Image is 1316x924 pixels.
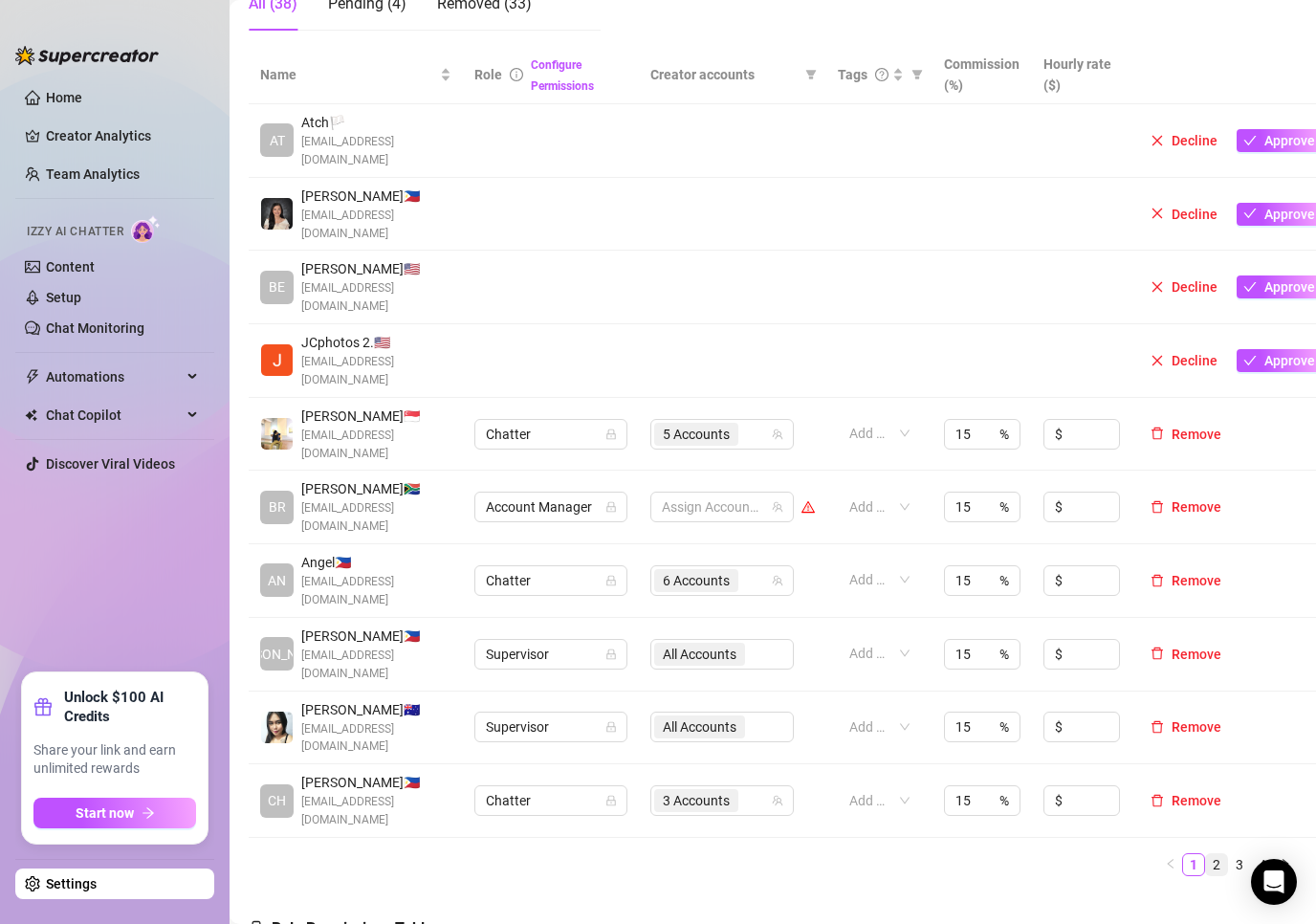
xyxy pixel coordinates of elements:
span: Creator accounts [650,64,798,85]
a: Content [46,259,95,275]
span: [EMAIL_ADDRESS][DOMAIN_NAME] [301,279,451,316]
strong: Unlock $100 AI Credits [64,688,196,726]
span: [PERSON_NAME] 🇿🇦 [301,478,451,499]
span: check [1243,280,1257,294]
span: Approve [1264,279,1315,295]
a: 2 [1206,854,1227,875]
img: Moana Seas [261,712,293,743]
a: 1 [1183,854,1204,875]
span: team [772,429,783,440]
span: [EMAIL_ADDRESS][DOMAIN_NAME] [301,499,451,536]
a: Setup [46,290,81,305]
button: right [1274,853,1297,876]
li: 3 [1228,853,1251,876]
span: Remove [1172,719,1221,735]
span: lock [605,795,617,806]
button: left [1159,853,1182,876]
span: BE [269,276,285,297]
span: CH [268,790,286,811]
button: Start nowarrow-right [33,798,196,828]
span: Automations [46,362,182,392]
span: close [1151,354,1164,367]
button: Remove [1143,423,1229,446]
span: Remove [1172,573,1221,588]
a: 3 [1229,854,1250,875]
a: Settings [46,876,97,891]
button: Decline [1143,129,1225,152]
a: Chat Monitoring [46,320,144,336]
img: AI Chatter [131,215,161,243]
span: arrow-right [142,806,155,820]
span: gift [33,697,53,716]
span: Approve [1264,353,1315,368]
span: Decline [1172,353,1217,368]
span: Account Manager [486,493,616,521]
button: Decline [1143,203,1225,226]
span: Angel 🇵🇭 [301,552,451,573]
button: Remove [1143,789,1229,812]
span: [EMAIL_ADDRESS][DOMAIN_NAME] [301,207,451,243]
a: Team Analytics [46,166,140,182]
span: [PERSON_NAME] 🇦🇺 [301,699,451,720]
li: Next Page [1274,853,1297,876]
a: Configure Permissions [531,58,594,93]
div: Open Intercom Messenger [1251,859,1297,905]
button: Remove [1143,715,1229,738]
span: lock [605,429,617,440]
span: Decline [1172,279,1217,295]
span: lock [605,721,617,733]
span: [PERSON_NAME] [226,644,328,665]
span: lock [605,649,617,660]
th: Hourly rate ($) [1032,46,1131,104]
span: check [1243,354,1257,367]
span: team [772,795,783,806]
span: thunderbolt [25,369,40,385]
span: team [772,501,783,513]
span: 3 Accounts [654,789,738,812]
span: Approve [1264,207,1315,222]
span: delete [1151,500,1164,514]
span: Name [260,64,436,85]
span: [EMAIL_ADDRESS][DOMAIN_NAME] [301,573,451,609]
th: Name [249,46,463,104]
span: Share your link and earn unlimited rewards [33,741,196,779]
li: Previous Page [1159,853,1182,876]
span: filter [801,60,821,89]
span: 6 Accounts [654,569,738,592]
span: delete [1151,574,1164,587]
span: delete [1151,794,1164,807]
th: Commission (%) [932,46,1032,104]
button: Remove [1143,643,1229,666]
button: Remove [1143,495,1229,518]
span: Supervisor [486,640,616,669]
span: check [1243,207,1257,220]
img: JCphotos 2020 [261,344,293,376]
span: filter [908,60,927,89]
span: Remove [1172,647,1221,662]
span: Chatter [486,786,616,815]
button: Decline [1143,349,1225,372]
span: Approve [1264,133,1315,148]
button: Remove [1143,569,1229,592]
span: [EMAIL_ADDRESS][DOMAIN_NAME] [301,647,451,683]
span: Chat Copilot [46,400,182,430]
span: lock [605,501,617,513]
span: Atch 🏳️ [301,112,451,133]
span: [EMAIL_ADDRESS][DOMAIN_NAME] [301,793,451,829]
span: delete [1151,647,1164,660]
span: 5 Accounts [663,424,730,445]
span: Remove [1172,499,1221,515]
a: 4 [1252,854,1273,875]
span: [PERSON_NAME] 🇸🇬 [301,406,451,427]
span: check [1243,134,1257,147]
span: close [1151,134,1164,147]
span: left [1165,858,1176,869]
span: BR [269,496,286,517]
span: Chatter [486,566,616,595]
span: 5 Accounts [654,423,738,446]
span: [EMAIL_ADDRESS][DOMAIN_NAME] [301,720,451,757]
span: AT [270,130,285,151]
span: Remove [1172,793,1221,808]
span: [EMAIL_ADDRESS][DOMAIN_NAME] [301,353,451,389]
span: Remove [1172,427,1221,442]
